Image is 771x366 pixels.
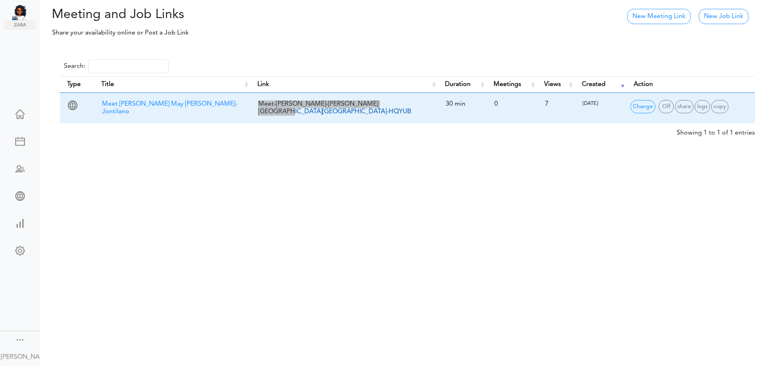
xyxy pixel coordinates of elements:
[677,123,755,138] div: Showing 1 to 1 of 1 entries
[630,100,655,113] span: Edit Link
[537,76,575,93] th: Views: activate to sort column ascending
[60,76,94,93] th: Type
[490,96,533,112] div: 0
[579,96,622,111] div: [DATE]
[699,9,749,24] a: New Job Link
[4,242,36,261] a: Change Settings
[695,100,710,113] span: Meeting Details
[1,347,39,365] a: [PERSON_NAME]
[102,101,237,115] span: Meet [PERSON_NAME] May [PERSON_NAME]-Jontilano
[4,219,36,227] div: View Insights
[12,4,36,20] img: Unified Global - Powered by TEAMCAL AI
[4,137,36,145] div: Create Meeting
[4,246,36,254] div: Change Settings
[68,103,78,112] span: 1:1 Meeting Link
[486,76,537,93] th: Meetings: activate to sort column ascending
[4,164,36,172] div: Schedule Team Meeting
[627,9,691,24] a: New Meeting Link
[659,100,674,113] span: Turn Off Sharing
[15,335,25,346] a: Change side menu
[4,191,36,199] div: Share Meeting Link
[258,101,411,115] a: Meet-[PERSON_NAME]-[PERSON_NAME][GEOGRAPHIC_DATA][GEOGRAPHIC_DATA]-HQYUB
[541,96,571,112] div: 7
[4,109,36,117] div: Home
[47,28,558,38] p: Share your availability online or Post a Job Link
[15,335,25,343] div: Show menu and text
[88,59,169,73] input: Search:
[675,100,693,113] span: Share Link
[4,20,36,30] img: zara.png
[438,76,486,93] th: Duration: activate to sort column ascending
[64,59,169,73] label: Search:
[1,352,39,362] div: [PERSON_NAME]
[711,100,728,113] span: Duplicate Link
[250,76,438,93] th: Link: activate to sort column ascending
[46,7,400,22] h2: Meeting and Job Links
[94,76,250,93] th: Title: activate to sort column ascending
[626,76,755,93] th: Action
[442,96,482,112] div: 30 min
[575,76,626,93] th: Created: activate to sort column ascending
